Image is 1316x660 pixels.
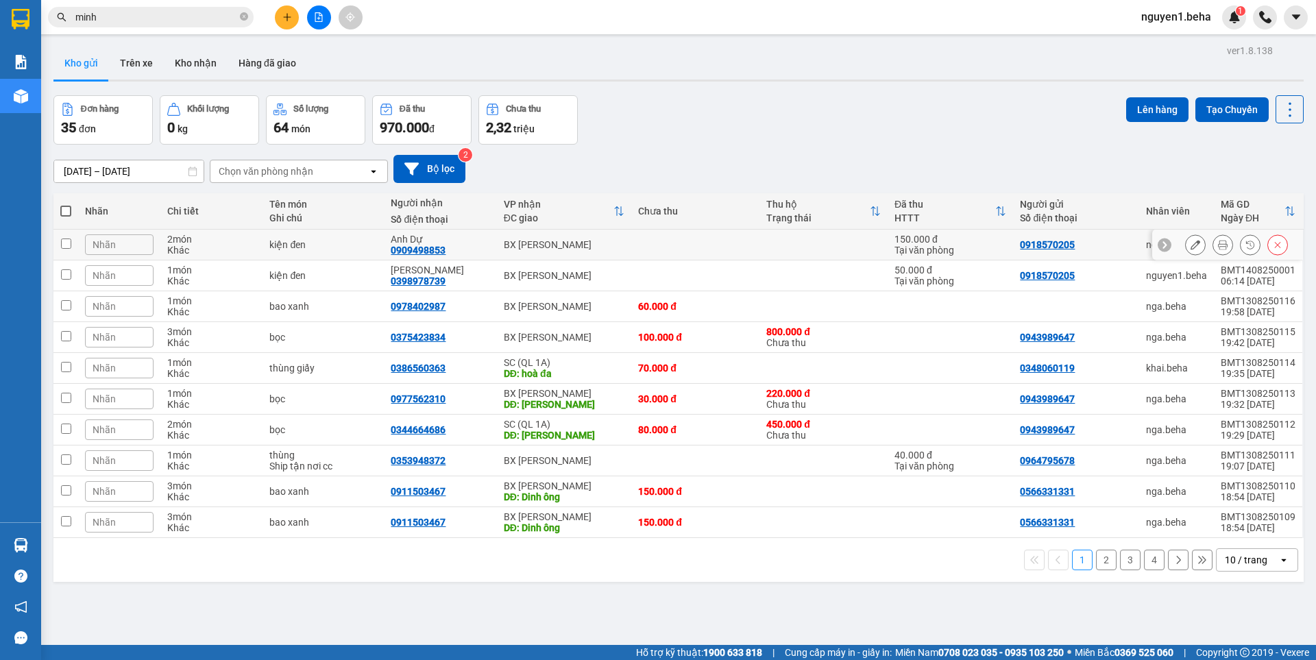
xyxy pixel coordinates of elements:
button: plus [275,5,299,29]
div: Sửa đơn hàng [1185,234,1206,255]
div: 0398978739 [391,276,446,286]
div: Chưa thu [766,388,881,410]
span: món [291,123,310,134]
img: warehouse-icon [14,538,28,552]
button: Kho gửi [53,47,109,80]
div: BMT1308250110 [1221,480,1295,491]
span: 970.000 [380,119,429,136]
span: aim [345,12,355,22]
div: 19:07 [DATE] [1221,461,1295,472]
div: Người nhận [391,197,489,208]
div: SC (QL 1A) [504,419,625,430]
button: 2 [1096,550,1117,570]
div: thùng [269,450,377,461]
div: 0909498853 [391,245,446,256]
div: DĐ: mằng lăng [504,430,625,441]
div: 0566331331 [1020,486,1075,497]
div: DĐ: phú lâm [504,399,625,410]
div: 150.000 đ [638,486,753,497]
div: Nhãn [85,206,154,217]
button: Bộ lọc [393,155,465,183]
div: Chọn văn phòng nhận [219,164,313,178]
span: Nhãn [93,486,116,497]
div: Tại văn phòng [894,245,1007,256]
div: ver 1.8.138 [1227,43,1273,58]
div: kiện đen [269,270,377,281]
span: Nhãn [93,393,116,404]
div: 0348060119 [1020,363,1075,374]
div: 40.000 đ [894,450,1007,461]
div: nga.beha [1146,393,1207,404]
div: 19:42 [DATE] [1221,337,1295,348]
img: warehouse-icon [14,89,28,103]
span: đ [429,123,435,134]
div: 80.000 đ [638,424,753,435]
div: nga.beha [1146,486,1207,497]
div: 3 món [167,326,256,337]
div: Thu hộ [766,199,870,210]
span: ⚪️ [1067,650,1071,655]
button: Đơn hàng35đơn [53,95,153,145]
div: Khác [167,491,256,502]
div: 0911503467 [391,486,446,497]
span: 35 [61,119,76,136]
div: 06:14 [DATE] [1221,276,1295,286]
div: 0911503467 [391,517,446,528]
div: 19:58 [DATE] [1221,306,1295,317]
div: BX [PERSON_NAME] [504,455,625,466]
div: 50.000 đ [894,265,1007,276]
th: Toggle SortBy [1214,193,1302,230]
div: 70.000 đ [638,363,753,374]
div: 0375423834 [391,332,446,343]
button: Trên xe [109,47,164,80]
button: 1 [1072,550,1093,570]
div: 18:54 [DATE] [1221,522,1295,533]
div: BMT1308250111 [1221,450,1295,461]
button: file-add [307,5,331,29]
div: BMT1308250112 [1221,419,1295,430]
div: HTTT [894,212,996,223]
div: Khác [167,430,256,441]
button: Chưa thu2,32 triệu [478,95,578,145]
div: BMT1308250114 [1221,357,1295,368]
div: 3 món [167,511,256,522]
div: nga.beha [1146,424,1207,435]
div: Tên món [269,199,377,210]
div: 150.000 đ [894,234,1007,245]
th: Toggle SortBy [497,193,632,230]
div: Nhân viên [1146,206,1207,217]
div: Khác [167,276,256,286]
span: Miền Nam [895,645,1064,660]
sup: 2 [459,148,472,162]
span: Nhãn [93,424,116,435]
div: 0964795678 [1020,455,1075,466]
span: | [1184,645,1186,660]
div: Khác [167,337,256,348]
th: Toggle SortBy [888,193,1014,230]
div: 19:32 [DATE] [1221,399,1295,410]
span: 18:54:42 [DATE] [95,23,192,37]
strong: 0369 525 060 [1114,647,1173,658]
input: Select a date range. [54,160,204,182]
div: Số điện thoại [391,214,489,225]
span: caret-down [1290,11,1302,23]
div: 0566331331 [1020,517,1075,528]
span: [PERSON_NAME] [PERSON_NAME] [73,38,291,52]
strong: 0708 023 035 - 0935 103 250 [938,647,1064,658]
div: nguyen1.beha [1146,239,1207,250]
div: 2 món [167,419,256,430]
div: bọc [269,424,377,435]
div: Chưa thu [506,104,541,114]
span: Nhãn [93,455,116,466]
div: 18:54 [DATE] [1221,491,1295,502]
div: khai.beha [1146,363,1207,374]
button: Kho nhận [164,47,228,80]
div: BX [PERSON_NAME] [504,239,625,250]
span: Nhãn [93,517,116,528]
div: kiện đen [269,239,377,250]
div: nga.beha [1146,332,1207,343]
span: Cung cấp máy in - giấy in: [785,645,892,660]
div: 0978402987 [391,301,446,312]
div: DĐ: hoà đa [504,368,625,379]
div: Minh balo [391,265,489,276]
